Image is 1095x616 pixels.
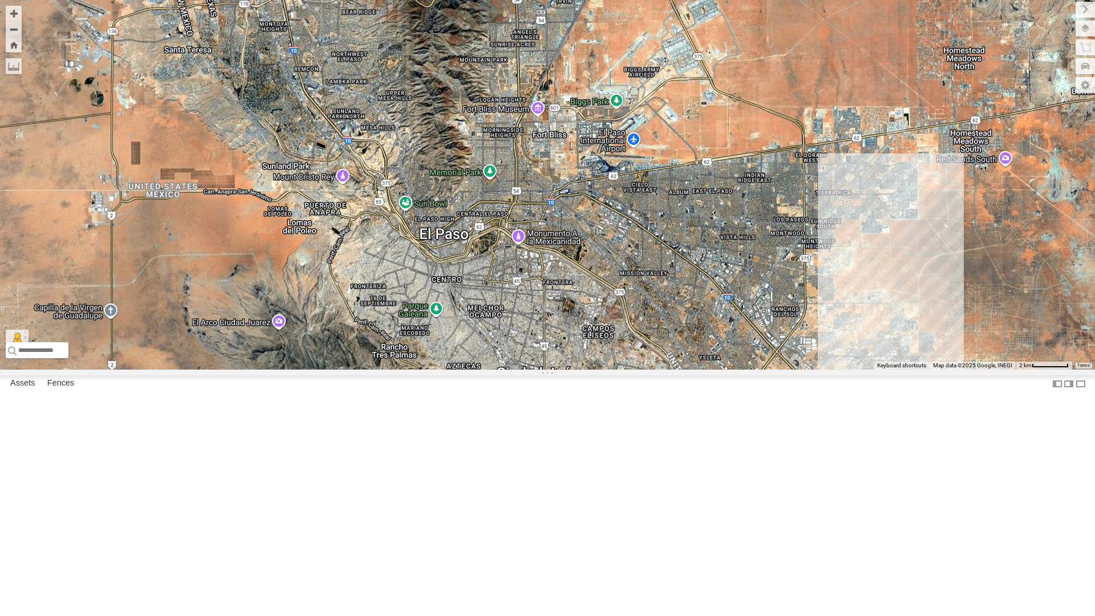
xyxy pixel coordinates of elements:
[1076,77,1095,93] label: Map Settings
[1063,375,1074,392] label: Dock Summary Table to the Right
[1075,375,1086,392] label: Hide Summary Table
[877,362,926,370] button: Keyboard shortcuts
[6,6,22,21] button: Zoom in
[5,376,40,392] label: Assets
[933,362,1012,368] span: Map data ©2025 Google, INEGI
[1078,363,1090,368] a: Terms
[6,58,22,74] label: Measure
[42,376,80,392] label: Fences
[6,21,22,37] button: Zoom out
[6,330,29,352] button: Drag Pegman onto the map to open Street View
[1052,375,1063,392] label: Dock Summary Table to the Left
[6,37,22,52] button: Zoom Home
[1016,362,1072,370] button: Map Scale: 2 km per 61 pixels
[1019,362,1032,368] span: 2 km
